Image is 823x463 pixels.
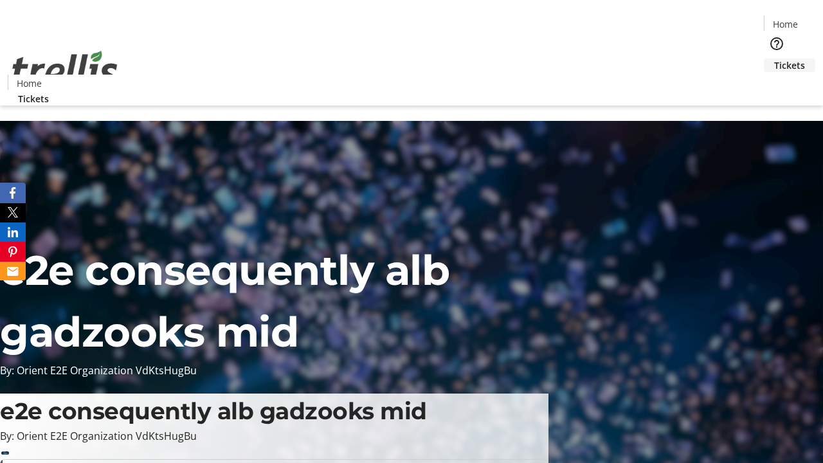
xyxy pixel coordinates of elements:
span: Home [17,77,42,90]
span: Home [773,17,798,31]
span: Tickets [18,92,49,105]
a: Tickets [8,92,59,105]
a: Tickets [764,59,815,72]
a: Home [764,17,806,31]
button: Cart [764,72,790,98]
a: Home [8,77,50,90]
span: Tickets [774,59,805,72]
img: Orient E2E Organization VdKtsHugBu's Logo [8,37,122,101]
button: Help [764,31,790,57]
